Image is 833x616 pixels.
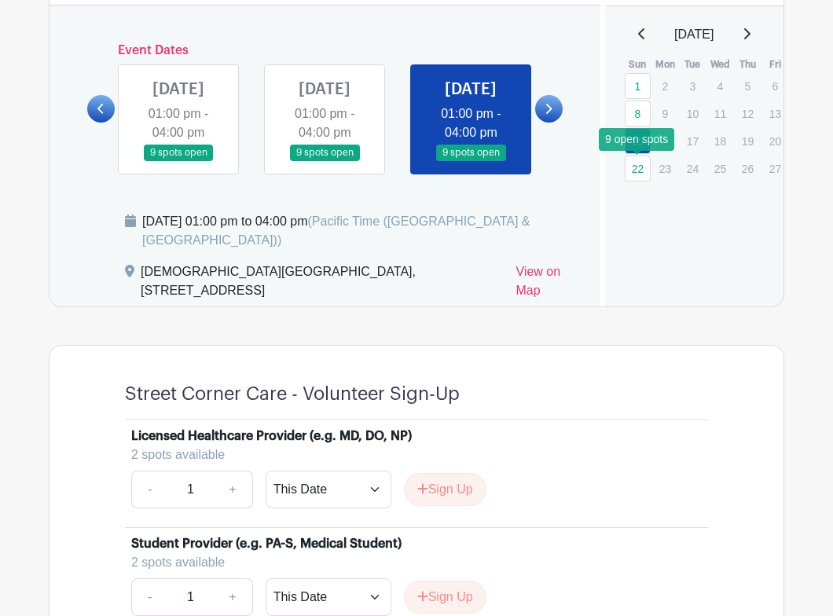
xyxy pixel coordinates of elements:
[625,156,651,181] a: 22
[707,74,733,98] p: 4
[652,74,678,98] p: 2
[707,129,733,153] p: 18
[680,74,706,98] p: 3
[131,534,402,553] div: Student Provider (e.g. PA-S, Medical Student)
[131,445,689,464] div: 2 spots available
[734,57,761,72] th: Thu
[735,129,761,153] p: 19
[131,578,167,616] a: -
[131,471,167,508] a: -
[624,57,651,72] th: Sun
[131,427,412,445] div: Licensed Healthcare Provider (e.g. MD, DO, NP)
[213,578,252,616] a: +
[762,156,788,181] p: 27
[404,581,486,614] button: Sign Up
[651,57,679,72] th: Mon
[141,262,504,306] div: [DEMOGRAPHIC_DATA][GEOGRAPHIC_DATA], [STREET_ADDRESS]
[761,57,789,72] th: Fri
[735,156,761,181] p: 26
[516,262,582,306] a: View on Map
[404,473,486,506] button: Sign Up
[680,156,706,181] p: 24
[131,553,689,572] div: 2 spots available
[735,101,761,126] p: 12
[707,101,733,126] p: 11
[652,156,678,181] p: 23
[115,43,535,58] h6: Event Dates
[707,156,733,181] p: 25
[599,128,674,151] div: 9 open spots
[735,74,761,98] p: 5
[142,212,582,250] div: [DATE] 01:00 pm to 04:00 pm
[625,73,651,99] a: 1
[142,214,530,247] span: (Pacific Time ([GEOGRAPHIC_DATA] & [GEOGRAPHIC_DATA]))
[125,383,460,405] h4: Street Corner Care - Volunteer Sign-Up
[674,25,714,44] span: [DATE]
[213,471,252,508] a: +
[625,101,651,126] a: 8
[680,101,706,126] p: 10
[762,74,788,98] p: 6
[762,129,788,153] p: 20
[652,101,678,126] p: 9
[762,101,788,126] p: 13
[680,129,706,153] p: 17
[679,57,706,72] th: Tue
[706,57,734,72] th: Wed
